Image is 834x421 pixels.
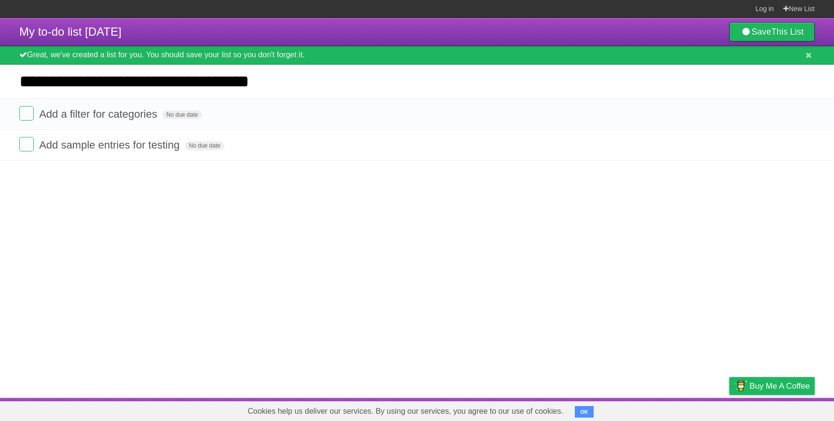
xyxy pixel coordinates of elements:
a: Privacy [717,400,742,419]
span: My to-do list [DATE] [19,25,122,38]
a: Buy me a coffee [729,377,815,395]
span: Buy me a coffee [750,378,810,394]
button: OK [575,406,594,418]
a: Terms [684,400,705,419]
a: Suggest a feature [754,400,815,419]
span: Add a filter for categories [39,108,160,120]
a: Developers [633,400,672,419]
span: Add sample entries for testing [39,139,182,151]
label: Done [19,137,34,151]
img: Buy me a coffee [734,378,747,394]
a: SaveThis List [729,22,815,41]
span: No due date [185,141,224,150]
label: Done [19,106,34,121]
a: About [601,400,621,419]
span: No due date [163,110,202,119]
b: This List [771,27,804,37]
span: Cookies help us deliver our services. By using our services, you agree to our use of cookies. [238,402,573,421]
